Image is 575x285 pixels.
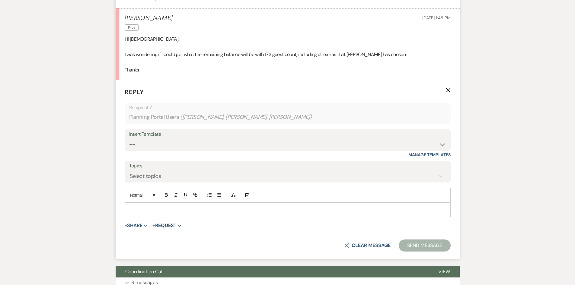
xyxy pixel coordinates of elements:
[152,223,181,228] button: Request
[125,223,127,228] span: +
[344,243,390,248] button: Clear message
[116,266,429,277] button: Coordination Call
[125,66,451,74] p: Thanks
[429,266,460,277] button: View
[125,51,451,59] p: I was wondering if I could get what the remaining balance will be with 173 guest count, including...
[125,268,164,275] span: Coordination Call
[129,162,446,170] label: Topics
[125,24,139,31] span: Price
[399,239,450,252] button: Send Message
[438,268,450,275] span: View
[125,88,144,96] span: Reply
[125,35,451,43] p: Hi [DEMOGRAPHIC_DATA],
[125,223,147,228] button: Share
[130,172,161,180] div: Select topics
[422,15,450,21] span: [DATE] 1:48 PM
[125,14,173,22] h5: [PERSON_NAME]
[129,111,446,123] div: Planning Portal Users
[408,152,451,157] a: Manage Templates
[129,130,446,139] div: Insert Template
[152,223,155,228] span: +
[180,113,312,121] span: ( [PERSON_NAME], [PERSON_NAME], [PERSON_NAME] )
[129,104,446,112] p: Recipients*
